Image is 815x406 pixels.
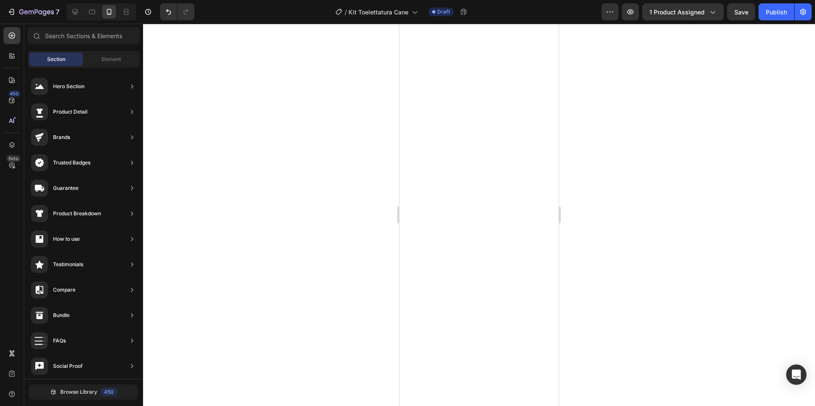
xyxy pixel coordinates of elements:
[53,159,90,167] div: Trusted Badges
[53,286,76,294] div: Compare
[160,3,194,20] div: Undo/Redo
[786,364,807,385] div: Open Intercom Messenger
[53,82,84,91] div: Hero Section
[53,235,80,243] div: How to use
[28,27,140,44] input: Search Sections & Elements
[6,155,20,162] div: Beta
[642,3,724,20] button: 1 product assigned
[53,260,83,269] div: Testimonials
[53,209,101,218] div: Product Breakdown
[53,184,79,192] div: Guarantee
[766,8,787,17] div: Publish
[101,56,121,63] span: Element
[3,3,63,20] button: 7
[759,3,794,20] button: Publish
[56,7,59,17] p: 7
[649,8,705,17] span: 1 product assigned
[53,311,70,320] div: Bundle
[345,8,347,17] span: /
[348,8,408,17] span: Kit Toelettatura Cane
[29,384,138,400] button: Browse Library450
[437,8,450,16] span: Draft
[8,90,20,97] div: 450
[53,362,83,370] div: Social Proof
[60,388,97,396] span: Browse Library
[101,388,117,396] div: 450
[399,24,559,406] iframe: Design area
[53,133,70,142] div: Brands
[727,3,755,20] button: Save
[53,336,66,345] div: FAQs
[734,8,748,16] span: Save
[53,108,87,116] div: Product Detail
[47,56,65,63] span: Section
